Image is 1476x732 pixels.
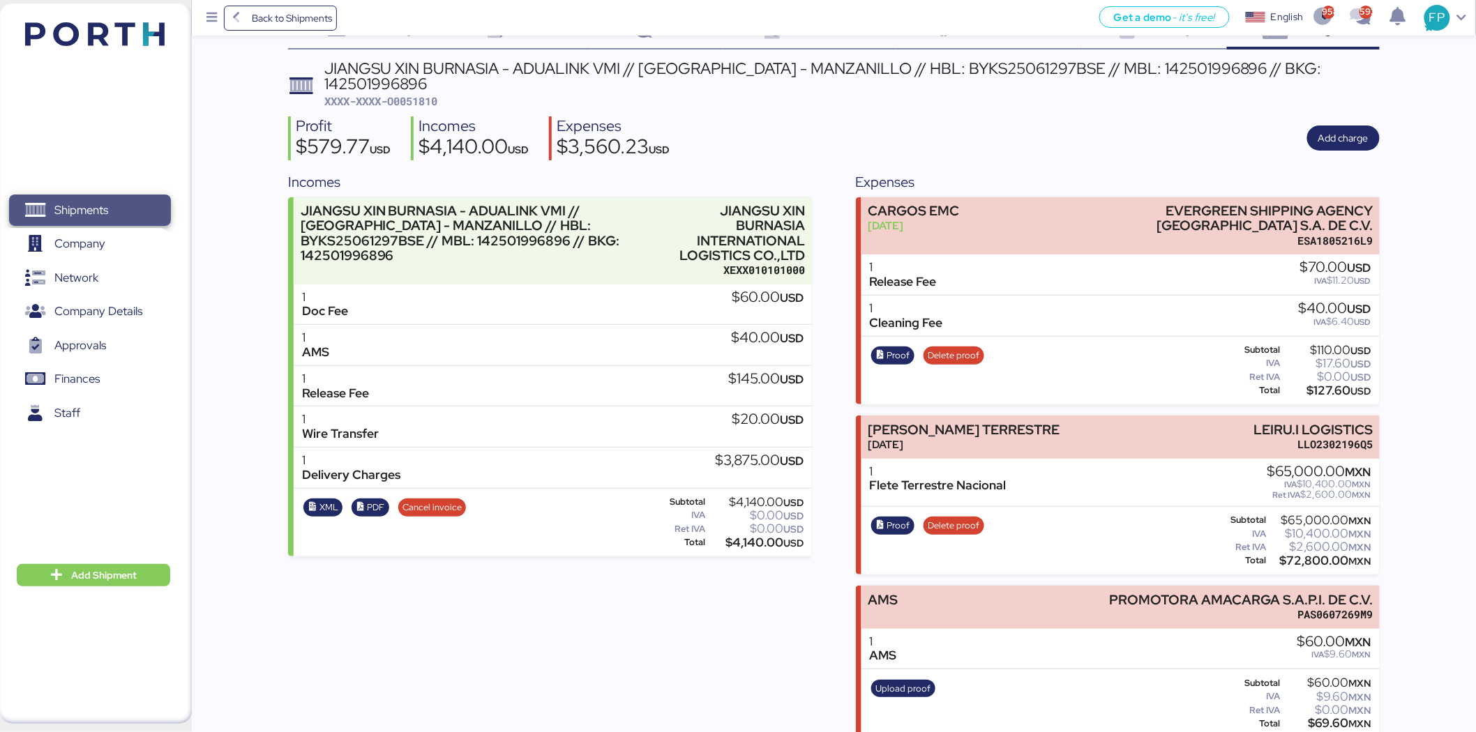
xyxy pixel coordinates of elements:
[54,403,80,423] span: Staff
[928,348,979,363] span: Delete proof
[876,681,931,696] span: Upload proof
[731,330,804,346] div: $40.00
[709,524,804,534] div: $0.00
[649,143,670,156] span: USD
[1221,386,1281,395] div: Total
[1315,275,1327,287] span: IVA
[296,116,391,137] div: Profit
[1253,422,1373,437] div: LEIRU.I LOGISTICS
[1271,10,1303,24] div: English
[1353,649,1371,660] span: MXN
[1351,344,1371,357] span: USD
[252,10,332,26] span: Back to Shipments
[887,518,910,533] span: Proof
[856,171,1380,192] div: Expenses
[419,137,529,160] div: $4,140.00
[9,195,171,227] a: Shipments
[1283,358,1371,369] div: $17.60
[303,498,342,517] button: XML
[732,412,804,427] div: $20.00
[1221,529,1267,539] div: IVA
[887,348,910,363] span: Proof
[732,290,804,305] div: $60.00
[302,290,348,305] div: 1
[661,20,690,38] span: Chat
[9,296,171,328] a: Company Details
[367,500,384,515] span: PDF
[9,330,171,362] a: Approvals
[398,498,467,517] button: Cancel invoice
[324,61,1380,92] div: JIANGSU XIN BURNASIA - ADUALINK VMI // [GEOGRAPHIC_DATA] - MANZANILLO // HBL: BYKS25061297BSE // ...
[1070,204,1373,233] div: EVERGREEN SHIPPING AGENCY [GEOGRAPHIC_DATA] S.A. DE C.V.
[783,510,804,522] span: USD
[653,510,706,520] div: IVA
[1221,515,1267,525] div: Subtotal
[870,478,1007,493] div: Flete Terrestre Nacional
[1221,692,1281,701] div: IVA
[9,228,171,260] a: Company
[1283,678,1371,688] div: $60.00
[302,427,379,441] div: Wire Transfer
[870,316,943,330] div: Cleaning Fee
[870,275,937,289] div: Release Fee
[871,517,914,535] button: Proof
[780,330,804,346] span: USD
[870,634,897,649] div: 1
[1221,678,1281,688] div: Subtotal
[1148,20,1193,38] span: Activity
[709,497,804,508] div: $4,140.00
[1109,593,1373,607] div: PROMOTORA AMACARGA S.A.P.I. DE C.V.
[1351,358,1371,370] span: USD
[870,260,937,275] div: 1
[1299,317,1371,327] div: $6.40
[302,468,400,482] div: Delivery Charges
[319,500,338,515] span: XML
[1353,479,1371,490] span: MXN
[965,20,1046,38] span: Collaborators
[1221,372,1281,382] div: Ret IVA
[868,218,959,233] div: [DATE]
[402,500,462,515] span: Cancel invoice
[928,518,979,533] span: Delete proof
[1355,317,1371,328] span: USD
[663,263,806,277] div: XEXX010101000
[1349,541,1371,554] span: MXN
[1283,372,1371,382] div: $0.00
[370,143,391,156] span: USD
[1221,345,1281,355] div: Subtotal
[302,453,400,468] div: 1
[1221,542,1267,552] div: Ret IVA
[9,262,171,294] a: Network
[1349,555,1371,567] span: MXN
[1221,556,1267,565] div: Total
[1297,649,1371,659] div: $9.60
[557,116,670,137] div: Expenses
[1267,489,1371,500] div: $2,600.00
[324,94,437,108] span: XXXX-XXXX-O0051810
[792,20,862,38] span: Documents
[653,537,706,547] div: Total
[9,363,171,395] a: Finances
[1429,8,1445,26] span: FP
[1349,514,1371,527] span: MXN
[1348,260,1371,275] span: USD
[1296,20,1346,38] span: Charges
[1314,317,1327,328] span: IVA
[302,372,369,386] div: 1
[709,537,804,548] div: $4,140.00
[1349,691,1371,703] span: MXN
[780,372,804,387] span: USD
[1270,556,1371,566] div: $72,800.00
[357,20,414,38] span: Summary
[1318,130,1369,146] span: Add charge
[1312,649,1325,660] span: IVA
[780,412,804,427] span: USD
[508,143,529,156] span: USD
[17,564,170,586] button: Add Shipment
[1346,464,1371,480] span: MXN
[870,464,1007,479] div: 1
[1349,528,1371,540] span: MXN
[663,204,806,263] div: JIANGSU XIN BURNASIA INTERNATIONAL LOGISTICS CO.,LTD
[1270,542,1371,552] div: $2,600.00
[1109,607,1373,622] div: PAS0607269M9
